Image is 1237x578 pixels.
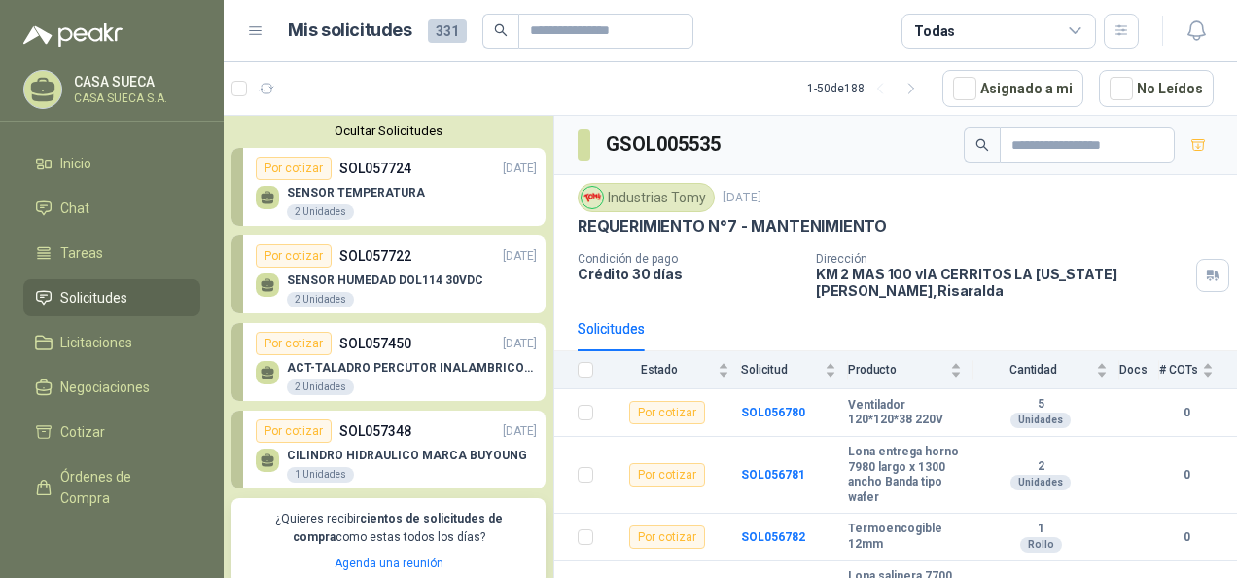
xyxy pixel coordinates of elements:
p: [DATE] [503,160,537,178]
div: Por cotizar [256,244,332,268]
a: Inicio [23,145,200,182]
p: SOL057450 [339,333,411,354]
h1: Mis solicitudes [288,17,412,45]
div: Por cotizar [629,463,705,487]
div: Por cotizar [256,332,332,355]
p: CILINDRO HIDRAULICO MARCA BUYOUNG [287,449,527,462]
div: 2 Unidades [287,204,354,220]
span: Solicitud [741,363,821,377]
p: SENSOR HUMEDAD DOL114 30VDC [287,273,483,287]
p: SOL057348 [339,420,411,442]
span: search [494,23,508,37]
h3: GSOL005535 [606,129,724,160]
p: CASA SUECA S.A. [74,92,195,104]
a: Por cotizarSOL057450[DATE] ACT-TALADRO PERCUTOR INALAMBRICO222 Unidades [231,323,546,401]
span: Chat [60,198,89,219]
span: # COTs [1159,363,1198,377]
div: 1 Unidades [287,467,354,483]
b: 0 [1159,466,1214,485]
th: Solicitud [741,351,848,389]
p: CASA SUECA [74,75,195,89]
span: Órdenes de Compra [60,466,182,509]
b: Ventilador 120*120*38 220V [848,398,962,428]
p: ¿Quieres recibir como estas todos los días? [243,510,534,547]
div: Unidades [1010,475,1071,490]
img: Company Logo [582,187,603,208]
p: [DATE] [503,335,537,353]
a: Tareas [23,235,200,271]
th: # COTs [1159,351,1237,389]
p: ACT-TALADRO PERCUTOR INALAMBRICO22 [287,361,537,375]
a: SOL056782 [741,530,805,544]
a: SOL056780 [741,406,805,419]
p: [DATE] [503,247,537,266]
b: 2 [973,459,1108,475]
span: Solicitudes [60,287,127,308]
span: Negociaciones [60,377,150,398]
button: Asignado a mi [942,70,1083,107]
a: Negociaciones [23,369,200,406]
div: Todas [914,20,955,42]
a: Remisiones [23,524,200,561]
p: Dirección [816,252,1188,266]
button: Ocultar Solicitudes [231,124,546,138]
p: Crédito 30 días [578,266,800,282]
a: Por cotizarSOL057348[DATE] CILINDRO HIDRAULICO MARCA BUYOUNG1 Unidades [231,411,546,488]
div: 2 Unidades [287,379,354,395]
span: Tareas [60,242,103,264]
div: Por cotizar [629,525,705,549]
a: Licitaciones [23,324,200,361]
span: Inicio [60,153,91,174]
span: search [975,138,989,152]
p: Condición de pago [578,252,800,266]
p: REQUERIMIENTO N°7 - MANTENIMIENTO [578,216,887,236]
a: Órdenes de Compra [23,458,200,517]
div: Por cotizar [256,157,332,180]
th: Producto [848,351,973,389]
span: 331 [428,19,467,43]
a: Solicitudes [23,279,200,316]
span: Cotizar [60,421,105,443]
p: KM 2 MAS 100 vIA CERRITOS LA [US_STATE] [PERSON_NAME] , Risaralda [816,266,1188,299]
a: Agenda una reunión [335,557,443,570]
b: Lona entrega horno 7980 largo x 1300 ancho Banda tipo wafer [848,445,962,505]
a: Chat [23,190,200,227]
th: Cantidad [973,351,1119,389]
div: Rollo [1020,537,1062,553]
b: 5 [973,397,1108,413]
img: Logo peakr [23,23,123,47]
p: SOL057724 [339,158,411,179]
p: [DATE] [503,422,537,441]
a: Cotizar [23,414,200,451]
b: 1 [973,522,1108,537]
span: Estado [605,363,714,377]
th: Estado [605,351,741,389]
b: 0 [1159,404,1214,422]
p: SOL057722 [339,245,411,267]
p: [DATE] [723,189,761,207]
th: Docs [1119,351,1159,389]
b: 0 [1159,528,1214,547]
button: No Leídos [1099,70,1214,107]
div: Por cotizar [629,401,705,424]
a: SOL056781 [741,468,805,482]
div: Por cotizar [256,419,332,443]
a: Por cotizarSOL057722[DATE] SENSOR HUMEDAD DOL114 30VDC2 Unidades [231,235,546,313]
b: Termoencogible 12mm [848,522,962,552]
div: Solicitudes [578,318,645,340]
p: SENSOR TEMPERATURA [287,186,425,199]
div: Unidades [1010,413,1071,428]
span: Producto [848,363,946,377]
div: 1 - 50 de 188 [807,73,927,104]
span: Cantidad [973,363,1092,377]
div: 2 Unidades [287,292,354,307]
div: Industrias Tomy [578,183,715,212]
a: Por cotizarSOL057724[DATE] SENSOR TEMPERATURA2 Unidades [231,148,546,226]
b: cientos de solicitudes de compra [293,512,503,544]
span: Licitaciones [60,332,132,353]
